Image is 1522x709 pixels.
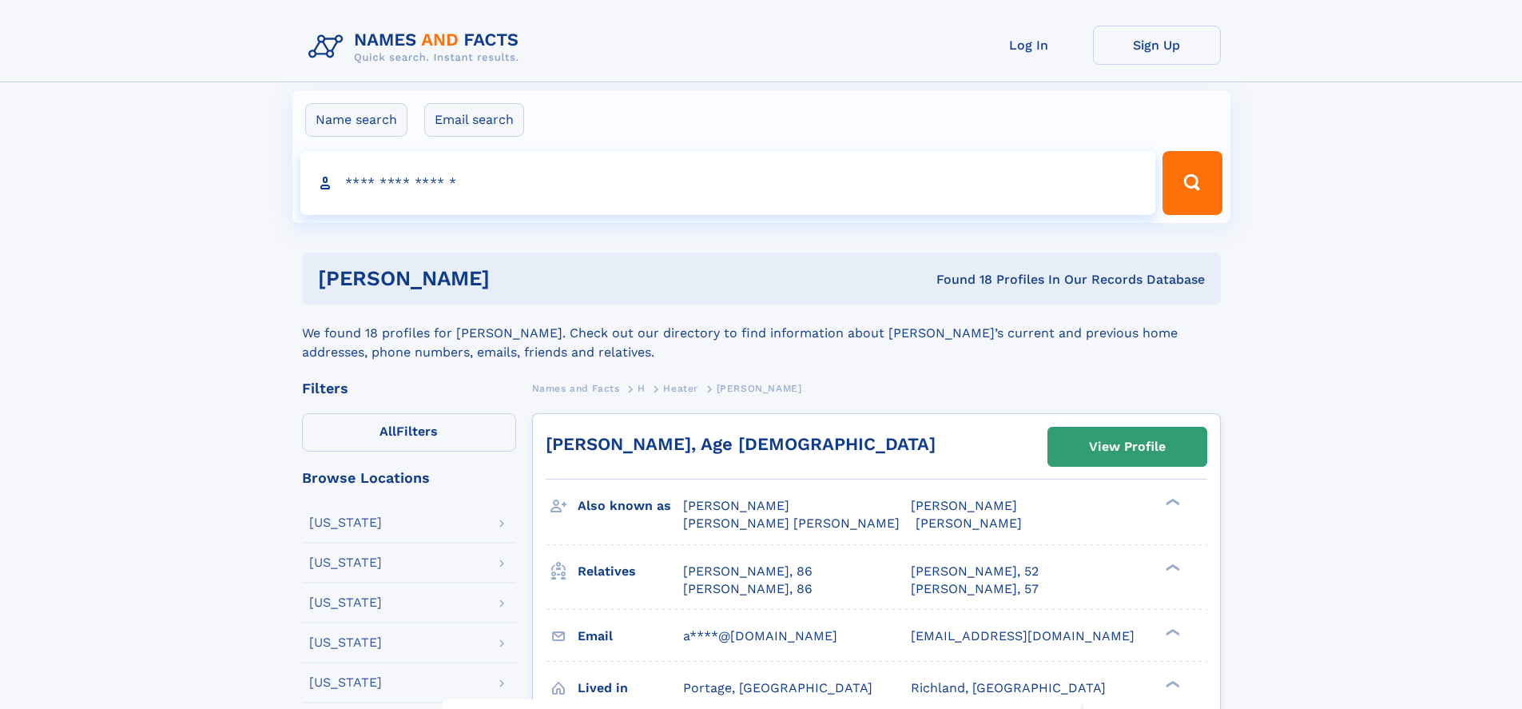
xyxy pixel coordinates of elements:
label: Name search [305,103,407,137]
label: Filters [302,413,516,452]
a: View Profile [1048,428,1206,466]
div: Filters [302,381,516,396]
div: ❯ [1162,627,1181,637]
span: [PERSON_NAME] [683,498,789,513]
a: [PERSON_NAME], Age [DEMOGRAPHIC_DATA] [546,434,936,454]
span: Portage, [GEOGRAPHIC_DATA] [683,680,872,695]
span: [PERSON_NAME] [PERSON_NAME] [683,516,900,531]
a: [PERSON_NAME], 86 [683,580,813,598]
h3: Email [578,623,683,650]
span: Heater [663,383,698,394]
a: Names and Facts [532,378,620,398]
input: search input [300,151,1156,215]
div: View Profile [1089,428,1166,465]
div: [US_STATE] [309,596,382,609]
a: Sign Up [1093,26,1221,65]
h3: Lived in [578,675,683,702]
a: Log In [965,26,1093,65]
span: [EMAIL_ADDRESS][DOMAIN_NAME] [911,628,1135,643]
div: Found 18 Profiles In Our Records Database [713,271,1205,289]
button: Search Button [1162,151,1222,215]
label: Email search [424,103,524,137]
span: Richland, [GEOGRAPHIC_DATA] [911,680,1106,695]
div: ❯ [1162,497,1181,508]
span: All [380,424,396,439]
span: [PERSON_NAME] [911,498,1017,513]
div: [US_STATE] [309,516,382,529]
a: H [638,378,646,398]
span: H [638,383,646,394]
span: [PERSON_NAME] [717,383,802,394]
div: ❯ [1162,562,1181,572]
h1: [PERSON_NAME] [318,269,713,289]
a: Heater [663,378,698,398]
span: [PERSON_NAME] [916,516,1022,531]
a: [PERSON_NAME], 57 [911,580,1039,598]
div: Browse Locations [302,471,516,485]
div: ❯ [1162,679,1181,689]
div: [US_STATE] [309,636,382,649]
a: [PERSON_NAME], 86 [683,563,813,580]
h3: Relatives [578,558,683,585]
div: We found 18 profiles for [PERSON_NAME]. Check out our directory to find information about [PERSON... [302,305,1221,362]
div: [US_STATE] [309,676,382,689]
div: [US_STATE] [309,556,382,569]
a: [PERSON_NAME], 52 [911,563,1039,580]
h3: Also known as [578,492,683,520]
img: Logo Names and Facts [302,26,532,69]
